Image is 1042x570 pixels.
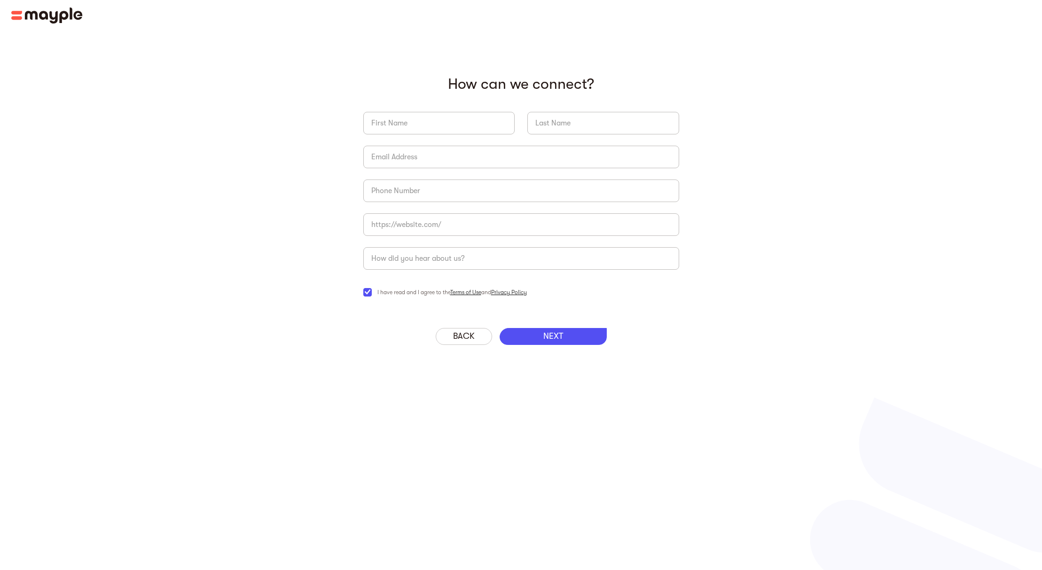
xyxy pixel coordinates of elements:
[363,75,679,317] form: briefForm
[377,287,527,298] span: I have read and I agree to the and
[491,289,527,296] a: Privacy Policy
[363,75,679,93] p: How can we connect?
[453,331,475,342] p: Back
[363,247,679,270] input: How did you hear about us?
[450,289,481,296] a: Terms of Use
[543,331,563,342] p: NEXT
[11,8,83,23] img: Mayple logo
[363,146,679,168] input: Email Address
[363,112,515,134] input: First Name
[363,213,679,236] input: https://website.com/
[363,180,679,202] input: Phone Number
[527,112,679,134] input: Last Name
